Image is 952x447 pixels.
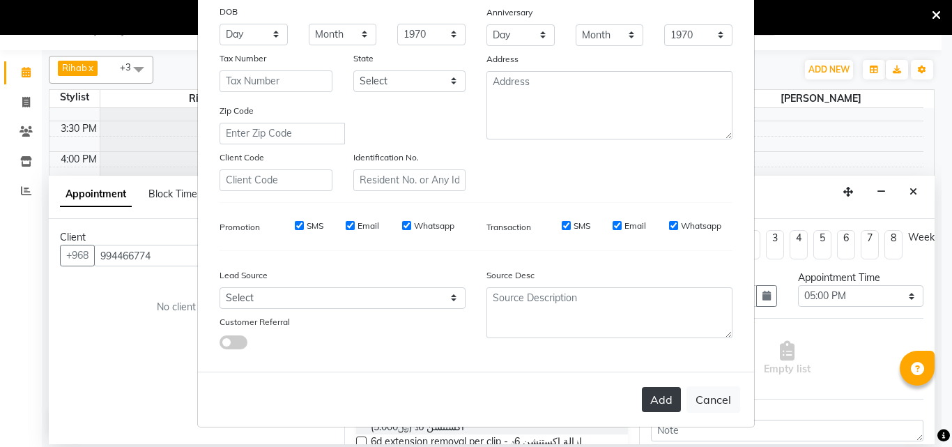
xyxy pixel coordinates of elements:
[486,269,535,282] label: Source Desc
[220,221,260,234] label: Promotion
[220,123,345,144] input: Enter Zip Code
[414,220,454,232] label: Whatsapp
[574,220,590,232] label: SMS
[220,169,332,191] input: Client Code
[358,220,379,232] label: Email
[307,220,323,232] label: SMS
[220,6,238,18] label: DOB
[220,52,266,65] label: Tax Number
[220,316,290,328] label: Customer Referral
[486,221,531,234] label: Transaction
[642,387,681,412] button: Add
[220,70,332,92] input: Tax Number
[353,52,374,65] label: State
[353,169,466,191] input: Resident No. or Any Id
[220,269,268,282] label: Lead Source
[624,220,646,232] label: Email
[686,386,740,413] button: Cancel
[486,6,532,19] label: Anniversary
[486,53,519,66] label: Address
[220,151,264,164] label: Client Code
[353,151,419,164] label: Identification No.
[220,105,254,117] label: Zip Code
[681,220,721,232] label: Whatsapp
